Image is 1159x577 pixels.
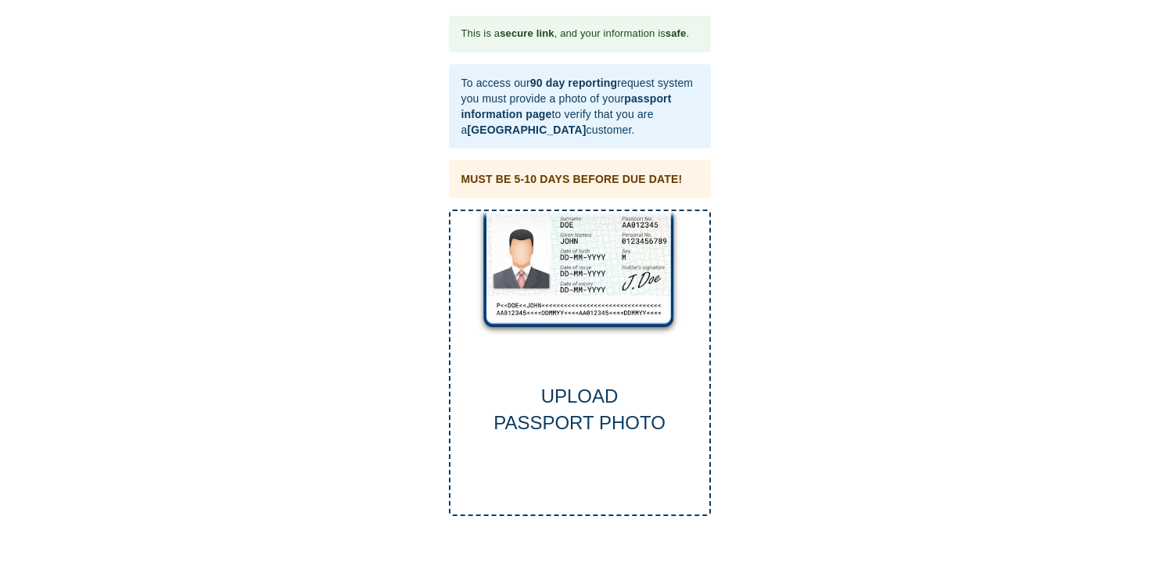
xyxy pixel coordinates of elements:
div: UPLOAD PASSPORT PHOTO [450,383,709,437]
b: secure link [500,27,554,39]
div: This is a , and your information is . [461,20,690,48]
b: [GEOGRAPHIC_DATA] [467,124,586,136]
b: 90 day reporting [530,77,617,89]
b: safe [666,27,687,39]
div: MUST BE 5-10 DAYS BEFORE DUE DATE! [461,171,683,187]
b: passport information page [461,92,672,120]
div: To access our request system you must provide a photo of your to verify that you are a customer. [461,69,698,144]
